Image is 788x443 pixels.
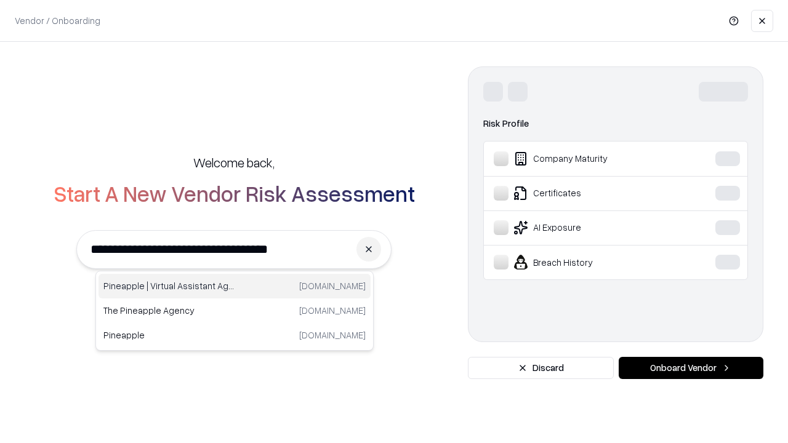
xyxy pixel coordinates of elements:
h5: Welcome back, [193,154,275,171]
div: Certificates [494,186,678,201]
div: Risk Profile [483,116,748,131]
h2: Start A New Vendor Risk Assessment [54,181,415,206]
div: AI Exposure [494,220,678,235]
p: [DOMAIN_NAME] [299,329,366,341]
div: Breach History [494,255,678,269]
p: Vendor / Onboarding [15,14,100,27]
p: [DOMAIN_NAME] [299,279,366,292]
p: Pineapple [103,329,235,341]
div: Suggestions [95,271,374,351]
p: Pineapple | Virtual Assistant Agency [103,279,235,292]
p: [DOMAIN_NAME] [299,304,366,317]
div: Company Maturity [494,151,678,166]
p: The Pineapple Agency [103,304,235,317]
button: Onboard Vendor [619,357,763,379]
button: Discard [468,357,614,379]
